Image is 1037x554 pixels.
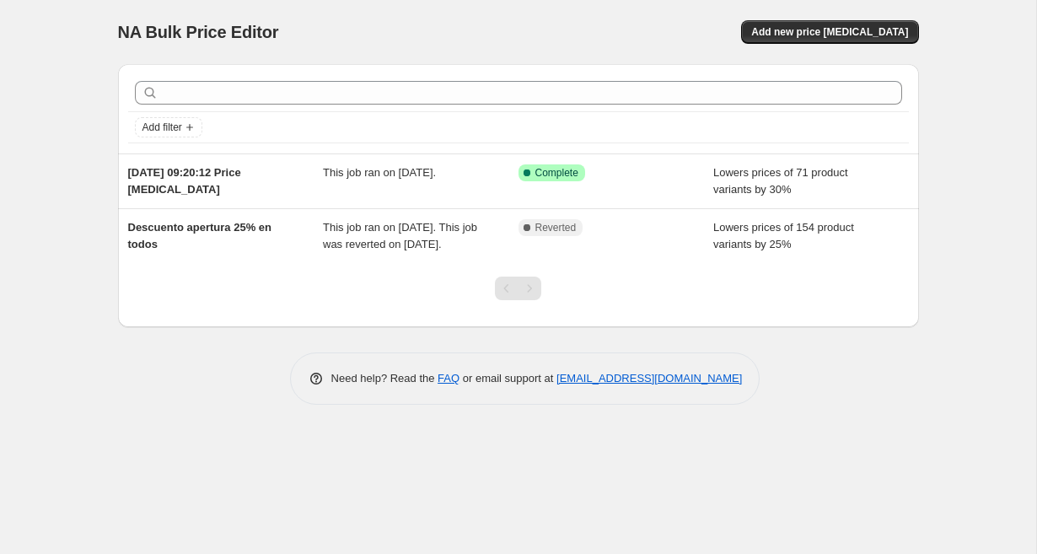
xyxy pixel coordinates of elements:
span: This job ran on [DATE]. This job was reverted on [DATE]. [323,221,477,250]
button: Add new price [MEDICAL_DATA] [741,20,918,44]
span: NA Bulk Price Editor [118,23,279,41]
a: FAQ [438,372,459,385]
span: [DATE] 09:20:12 Price [MEDICAL_DATA] [128,166,241,196]
span: Complete [535,166,578,180]
span: or email support at [459,372,556,385]
span: Descuento apertura 25% en todos [128,221,272,250]
span: Add new price [MEDICAL_DATA] [751,25,908,39]
span: This job ran on [DATE]. [323,166,436,179]
span: Reverted [535,221,577,234]
span: Lowers prices of 154 product variants by 25% [713,221,854,250]
span: Need help? Read the [331,372,438,385]
button: Add filter [135,117,202,137]
span: Lowers prices of 71 product variants by 30% [713,166,848,196]
a: [EMAIL_ADDRESS][DOMAIN_NAME] [556,372,742,385]
span: Add filter [142,121,182,134]
nav: Pagination [495,277,541,300]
